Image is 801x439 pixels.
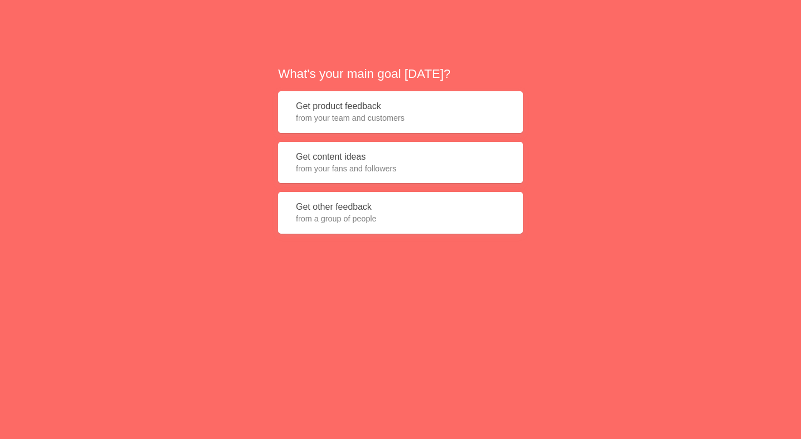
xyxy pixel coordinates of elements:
[296,112,505,124] span: from your team and customers
[278,142,523,184] button: Get content ideasfrom your fans and followers
[278,65,523,82] h2: What's your main goal [DATE]?
[278,192,523,234] button: Get other feedbackfrom a group of people
[278,91,523,133] button: Get product feedbackfrom your team and customers
[296,163,505,174] span: from your fans and followers
[296,213,505,224] span: from a group of people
